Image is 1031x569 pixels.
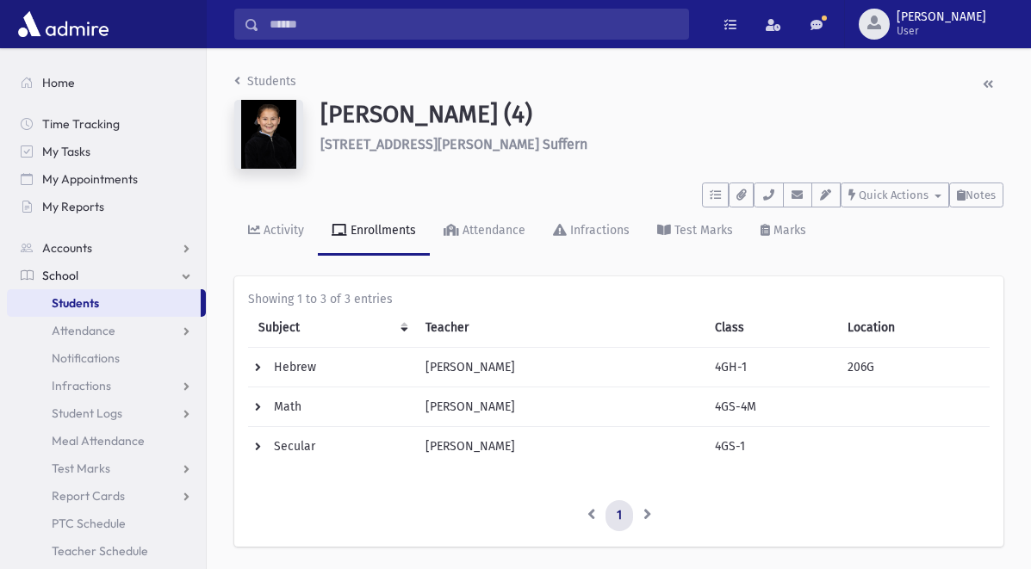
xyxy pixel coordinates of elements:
[52,433,145,448] span: Meal Attendance
[347,223,416,238] div: Enrollments
[7,482,206,510] a: Report Cards
[7,262,206,289] a: School
[234,100,303,169] img: Z
[42,240,92,256] span: Accounts
[7,234,206,262] a: Accounts
[7,110,206,138] a: Time Tracking
[234,74,296,89] a: Students
[7,372,206,399] a: Infractions
[42,268,78,283] span: School
[705,387,837,427] td: 4GS-4M
[42,171,138,187] span: My Appointments
[415,427,704,467] td: [PERSON_NAME]
[248,348,415,387] td: Hebrew
[52,378,111,393] span: Infractions
[430,207,539,256] a: Attendance
[770,223,806,238] div: Marks
[52,350,120,366] span: Notifications
[7,399,206,427] a: Student Logs
[42,75,75,90] span: Home
[320,100,1003,129] h1: [PERSON_NAME] (4)
[7,193,206,220] a: My Reports
[705,348,837,387] td: 4GH-1
[52,543,148,559] span: Teacher Schedule
[606,500,633,531] a: 1
[7,537,206,565] a: Teacher Schedule
[248,427,415,467] td: Secular
[459,223,525,238] div: Attendance
[259,9,688,40] input: Search
[14,7,113,41] img: AdmirePro
[7,344,206,372] a: Notifications
[966,189,996,201] span: Notes
[671,223,733,238] div: Test Marks
[234,207,318,256] a: Activity
[415,348,704,387] td: [PERSON_NAME]
[7,69,206,96] a: Home
[52,405,122,421] span: Student Logs
[837,348,990,387] td: 206G
[897,10,986,24] span: [PERSON_NAME]
[643,207,747,256] a: Test Marks
[841,182,949,207] button: Quick Actions
[248,290,990,308] div: Showing 1 to 3 of 3 entries
[7,289,201,317] a: Students
[42,116,120,132] span: Time Tracking
[949,182,1003,207] button: Notes
[42,144,90,159] span: My Tasks
[7,455,206,482] a: Test Marks
[42,199,104,214] span: My Reports
[52,516,126,531] span: PTC Schedule
[7,138,206,165] a: My Tasks
[859,189,929,201] span: Quick Actions
[837,308,990,348] th: Location
[539,207,643,256] a: Infractions
[567,223,630,238] div: Infractions
[320,136,1003,152] h6: [STREET_ADDRESS][PERSON_NAME] Suffern
[7,510,206,537] a: PTC Schedule
[705,427,837,467] td: 4GS-1
[248,308,415,348] th: Subject
[260,223,304,238] div: Activity
[7,427,206,455] a: Meal Attendance
[248,387,415,427] td: Math
[52,323,115,338] span: Attendance
[234,72,296,97] nav: breadcrumb
[747,207,820,256] a: Marks
[7,165,206,193] a: My Appointments
[52,295,99,311] span: Students
[415,387,704,427] td: [PERSON_NAME]
[415,308,704,348] th: Teacher
[897,24,986,38] span: User
[52,488,125,504] span: Report Cards
[318,207,430,256] a: Enrollments
[52,461,110,476] span: Test Marks
[705,308,837,348] th: Class
[7,317,206,344] a: Attendance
